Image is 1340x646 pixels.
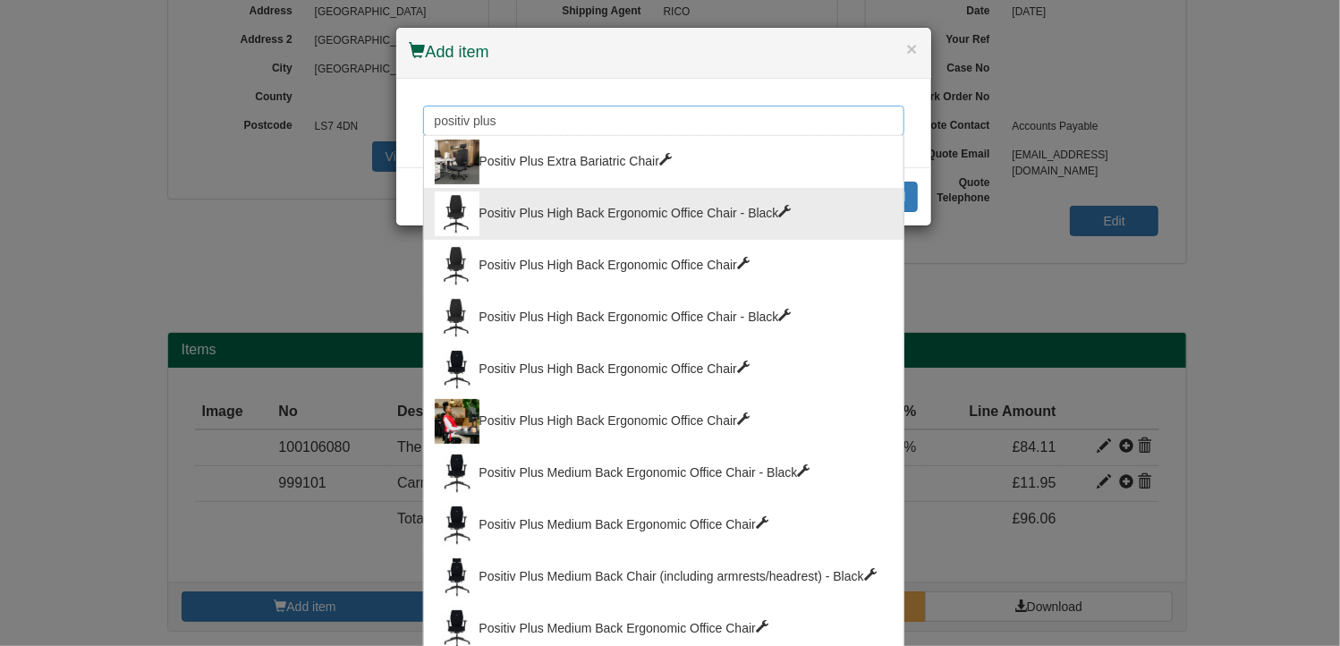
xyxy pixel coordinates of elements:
[435,191,893,236] div: Positiv Plus High Back Ergonomic Office Chair - Black
[906,39,917,58] button: ×
[435,140,893,184] div: Positiv Plus Extra Bariatric Chair
[435,503,893,548] div: Positiv Plus Medium Back Ergonomic Office Chair
[435,399,893,444] div: Positiv Plus High Back Ergonomic Office Chair
[435,503,479,548] img: postiv-plus-medium-back_black_front_4.jpg
[435,140,479,184] img: positiv-plus-extra-lifestyle.jpg
[435,347,479,392] img: postiv-plus-medium-back_black_front_8_1.jpg
[435,295,479,340] img: 01_5_1.jpg
[435,191,479,236] img: 01_5.jpg
[435,347,893,392] div: Positiv Plus High Back Ergonomic Office Chair
[435,451,893,496] div: Positiv Plus Medium Back Ergonomic Office Chair - Black
[435,555,479,599] img: postiv-plus-medium-back_black_front_neckrest_3.jpg
[435,295,893,340] div: Positiv Plus High Back Ergonomic Office Chair - Black
[435,243,893,288] div: Positiv Plus High Back Ergonomic Office Chair
[423,106,904,136] input: Search for a product
[435,451,479,496] img: postiv-plus-medium-back_black_front_1.jpg
[435,399,479,444] img: positiv-plus-high-back-black-lifestyle-7_2.jpg
[435,555,893,599] div: Positiv Plus Medium Back Chair (including armrests/headrest) - Black
[410,41,918,64] h4: Add item
[435,243,479,288] img: 01_4.jpg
